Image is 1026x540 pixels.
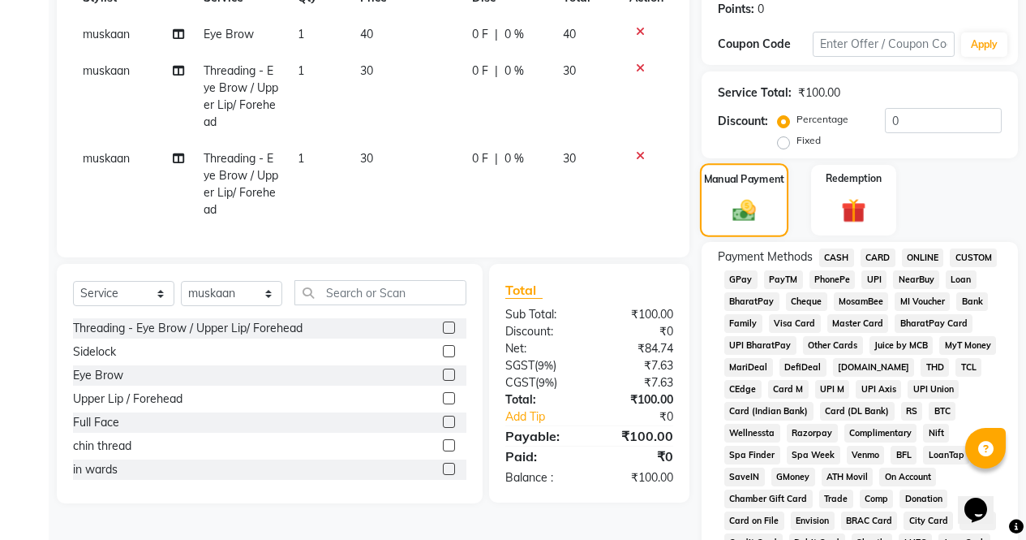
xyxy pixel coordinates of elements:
[764,270,803,289] span: PayTM
[834,292,889,311] span: MosamBee
[724,468,765,486] span: SaveIN
[779,358,826,377] span: DefiDeal
[796,112,848,127] label: Percentage
[895,314,972,333] span: BharatPay Card
[505,375,535,390] span: CGST
[298,63,304,78] span: 1
[495,150,498,167] span: |
[856,380,901,399] span: UPI Axis
[493,323,590,340] div: Discount:
[563,27,576,41] span: 40
[844,424,917,443] span: Complimentary
[718,36,813,53] div: Coupon Code
[73,438,131,455] div: chin thread
[879,468,936,486] span: On Account
[798,84,840,102] div: ₹100.00
[724,446,780,464] span: Spa Finder
[819,248,854,267] span: CASH
[495,26,498,43] span: |
[204,27,254,41] span: Eye Brow
[493,357,590,374] div: ( )
[73,414,119,431] div: Full Face
[724,402,814,421] span: Card (Indian Bank)
[704,171,785,187] label: Manual Payment
[895,292,950,311] span: MI Voucher
[563,63,576,78] span: 30
[861,248,895,267] span: CARD
[861,270,886,289] span: UPI
[822,468,874,486] span: ATH Movil
[504,26,524,43] span: 0 %
[869,336,934,355] span: Juice by MCB
[724,490,813,508] span: Chamber Gift Card
[904,512,953,530] span: City Card
[589,306,685,323] div: ₹100.00
[83,27,130,41] span: muskaan
[724,380,762,399] span: CEdge
[758,1,764,18] div: 0
[589,357,685,374] div: ₹7.63
[833,358,915,377] span: [DOMAIN_NAME]
[768,380,809,399] span: Card M
[204,151,278,217] span: Threading - Eye Brow / Upper Lip/ Forehead
[472,150,488,167] span: 0 F
[589,374,685,391] div: ₹7.63
[724,270,758,289] span: GPay
[493,408,605,426] a: Add Tip
[724,314,762,333] span: Family
[204,63,278,129] span: Threading - Eye Brow / Upper Lip/ Forehead
[493,447,590,466] div: Paid:
[73,320,303,337] div: Threading - Eye Brow / Upper Lip/ Forehead
[724,358,773,377] span: MariDeal
[961,32,1007,57] button: Apply
[820,402,895,421] span: Card (DL Bank)
[718,248,813,266] span: Payment Methods
[902,248,944,267] span: ONLINE
[493,469,590,486] div: Balance :
[718,1,754,18] div: Points:
[787,446,840,464] span: Spa Week
[73,391,182,408] div: Upper Lip / Forehead
[834,196,874,226] img: _gift.svg
[841,512,898,530] span: BRAC Card
[360,63,373,78] span: 30
[563,151,576,166] span: 30
[724,512,784,530] span: Card on File
[939,336,996,355] span: MyT Money
[923,424,949,443] span: Nift
[493,374,590,391] div: ( )
[908,380,959,399] span: UPI Union
[589,323,685,340] div: ₹0
[791,512,835,530] span: Envision
[589,340,685,357] div: ₹84.74
[929,402,955,421] span: BTC
[505,358,534,373] span: SGST
[901,402,923,421] span: RS
[493,306,590,323] div: Sub Total:
[950,248,997,267] span: CUSTOM
[294,280,466,305] input: Search or Scan
[83,151,130,166] span: muskaan
[860,490,894,508] span: Comp
[589,447,685,466] div: ₹0
[899,490,947,508] span: Donation
[298,151,304,166] span: 1
[826,171,882,186] label: Redemption
[847,446,885,464] span: Venmo
[360,27,373,41] span: 40
[827,314,889,333] span: Master Card
[718,84,792,102] div: Service Total:
[815,380,850,399] span: UPI M
[725,197,764,224] img: _cash.svg
[958,475,1010,524] iframe: chat widget
[589,469,685,486] div: ₹100.00
[493,340,590,357] div: Net:
[472,63,488,80] span: 0 F
[493,426,590,446] div: Payable:
[83,63,130,78] span: muskaan
[718,113,768,130] div: Discount:
[809,270,856,289] span: PhonePe
[813,32,955,57] input: Enter Offer / Coupon Code
[771,468,815,486] span: GMoney
[921,358,949,377] span: THD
